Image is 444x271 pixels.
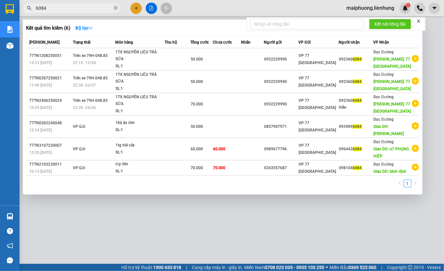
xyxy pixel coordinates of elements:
span: 6084 [353,124,362,129]
span: VP Nhận [373,40,389,45]
span: close-circle [114,5,118,11]
div: 77TN2103230011 [29,161,71,168]
span: Giao DĐ: bình định [373,169,406,174]
span: right [413,181,417,185]
div: 77TN2406250024 [29,97,71,104]
span: search [27,6,32,10]
strong: Bộ lọc [75,25,93,31]
span: plus-circle [412,145,419,152]
div: 096443 [339,146,373,153]
div: hiền [339,104,373,111]
div: 092360 [339,78,373,85]
div: 0932229990 [264,78,298,85]
span: 22:30 - 24/06 [73,105,96,110]
span: 6084 [353,57,362,61]
div: SL: 1 [115,63,164,70]
div: 0932229990 [264,56,298,63]
span: VP Gửi [73,147,85,151]
span: 60.000 [213,147,225,151]
div: 0932229990 [264,101,298,108]
span: Giao DĐ: n7 PHỤNG HIỆP [373,147,409,158]
span: [PERSON_NAME] [29,40,60,45]
a: 1 [404,180,411,187]
div: 092360 [339,97,373,104]
span: VP Gửi [298,40,311,45]
img: warehouse-icon [7,213,13,220]
span: Trạng thái [73,40,90,45]
span: 70.000 [213,166,225,170]
div: 77TN1208250051 [29,52,71,59]
input: Tìm tên, số ĐT hoặc mã đơn [36,5,113,12]
div: 1bij áo đen [115,119,164,127]
span: Dọc Đường [373,50,394,54]
div: 77TN3107230007 [29,142,71,149]
span: 22:15 - 12/08 [73,61,96,65]
span: 10:59 [DATE] [29,105,52,110]
span: 6084 [353,79,362,84]
span: plus-circle [412,77,419,85]
span: 16:13 [DATE] [29,169,52,174]
div: 1TX NGUYÊN LIỆU TRÀ SỮA [115,49,164,63]
span: Trên xe 79H-048.85 [73,53,108,58]
div: 1tg trái cây [115,142,164,149]
span: VP 77 [GEOGRAPHIC_DATA] [299,143,336,155]
span: Dọc Đường [373,162,394,167]
span: 60.000 [191,147,203,151]
span: 70.000 [191,166,203,170]
div: t/g đèn [115,161,164,168]
div: 1TX NGUYÊN LIỆU TRÀ SỮA [115,71,164,85]
span: [PERSON_NAME]: 77 [GEOGRAPHIC_DATA] [373,102,411,114]
span: close [416,19,421,23]
li: Previous Page [396,180,404,187]
div: 092360 [339,56,373,63]
div: 0989677796 [264,146,298,153]
span: 13:20 [DATE] [29,150,52,155]
img: logo-vxr [6,4,14,14]
span: [PERSON_NAME]: 77 [GEOGRAPHIC_DATA] [373,57,411,69]
div: SL: 1 [115,149,164,156]
span: Dọc Đường [373,95,394,99]
span: 14:33 [DATE] [29,61,52,65]
div: 0857907971 [264,123,298,130]
span: 50.000 [191,57,203,61]
span: 22:30 - 03/07 [73,83,96,88]
span: Người nhận [339,40,360,45]
input: Nhập số tổng đài [250,19,364,29]
div: SL: 1 [115,85,164,92]
div: 098104 [339,165,373,171]
span: Chưa cước [213,40,232,45]
span: Trên xe 79H-048.85 [73,76,108,80]
span: 6084 [353,98,362,103]
div: SL: 1 [115,127,164,134]
button: Bộ lọcdown [70,23,98,33]
span: Dọc Đường [373,72,394,77]
span: Dọc Đường [373,117,394,122]
div: 093989 [339,123,373,130]
span: Nhãn [241,40,250,45]
span: Dọc Đường [373,140,394,144]
span: close-circle [114,6,118,10]
div: SL: 1 [115,108,164,115]
span: plus-circle [412,100,419,107]
span: 11:49 [DATE] [29,83,52,88]
span: VP 77 [GEOGRAPHIC_DATA] [299,162,336,174]
button: Kết nối tổng đài [369,19,411,29]
span: down [88,26,93,30]
div: 0343557687 [264,165,298,171]
span: 70.000 [191,102,203,106]
li: 1 [404,180,411,187]
span: 12:24 [DATE] [29,128,52,132]
span: notification [7,243,13,249]
img: solution-icon [7,26,13,33]
img: warehouse-icon [7,42,13,49]
h3: Kết quả tìm kiếm ( 6 ) [26,25,70,32]
span: Thu hộ [165,40,177,45]
div: SL: 1 [115,168,164,175]
span: message [7,257,13,264]
span: question-circle [7,228,13,234]
span: Người gửi [264,40,282,45]
span: Giao DĐ: [PERSON_NAME] [373,124,404,136]
span: Tổng cước [190,40,209,45]
span: VP Gửi [73,124,85,129]
div: 77TN0307250021 [29,75,71,82]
